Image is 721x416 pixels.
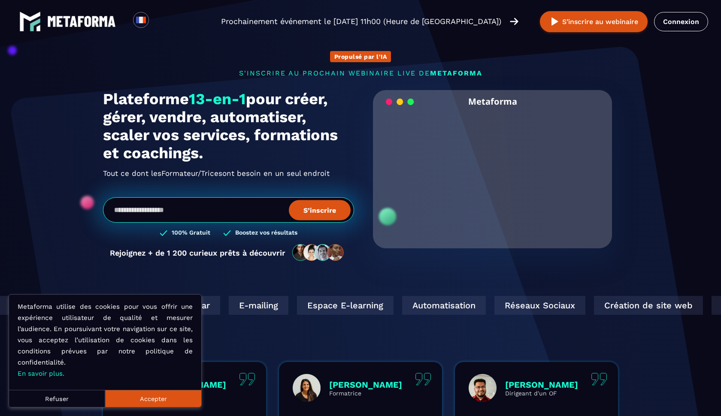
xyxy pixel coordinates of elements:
div: Réseaux Sociaux [493,296,584,315]
div: E-mailing [227,296,287,315]
img: quote [415,373,431,386]
img: quote [591,373,607,386]
img: profile [293,374,321,402]
img: arrow-right [510,17,518,26]
div: Création de site web [592,296,701,315]
h3: Boostez vos résultats [235,229,297,237]
p: Propulsé par l'IA [334,53,387,60]
p: [PERSON_NAME] [329,380,402,390]
p: Rejoignez + de 1 200 curieux prêts à découvrir [110,248,285,257]
p: Prochainement événement le [DATE] 11h00 (Heure de [GEOGRAPHIC_DATA]) [221,15,501,27]
button: S’inscrire au webinaire [540,11,648,32]
img: play [549,16,560,27]
video: Your browser does not support the video tag. [379,113,606,226]
img: profile [469,374,497,402]
img: fr [136,15,146,25]
p: Formatrice [329,390,402,397]
span: 13-en-1 [189,90,246,108]
span: Formateur/Trices [161,166,222,180]
input: Search for option [156,16,163,27]
h3: 100% Gratuit [172,229,210,237]
button: Refuser [9,390,105,407]
p: Metaforma utilise des cookies pour vous offrir une expérience utilisateur de qualité et mesurer l... [18,301,193,379]
p: s'inscrire au prochain webinaire live de [103,69,618,77]
img: logo [19,11,41,32]
a: Connexion [654,12,708,31]
h2: Tout ce dont les ont besoin en un seul endroit [103,166,354,180]
button: Accepter [105,390,201,407]
div: Automatisation [400,296,484,315]
img: checked [223,229,231,237]
p: Dirigeant d'un OF [505,390,578,397]
h2: Metaforma [468,90,517,113]
img: checked [160,229,167,237]
img: logo [47,16,116,27]
img: loading [386,98,414,106]
button: S’inscrire [289,200,351,220]
span: METAFORMA [430,69,482,77]
div: Search for option [149,12,170,31]
div: Espace E-learning [295,296,392,315]
img: quote [239,373,255,386]
a: En savoir plus. [18,370,64,377]
div: Webinar [164,296,218,315]
p: [PERSON_NAME] [505,380,578,390]
img: community-people [290,244,347,262]
h1: Plateforme pour créer, gérer, vendre, automatiser, scaler vos services, formations et coachings. [103,90,354,162]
